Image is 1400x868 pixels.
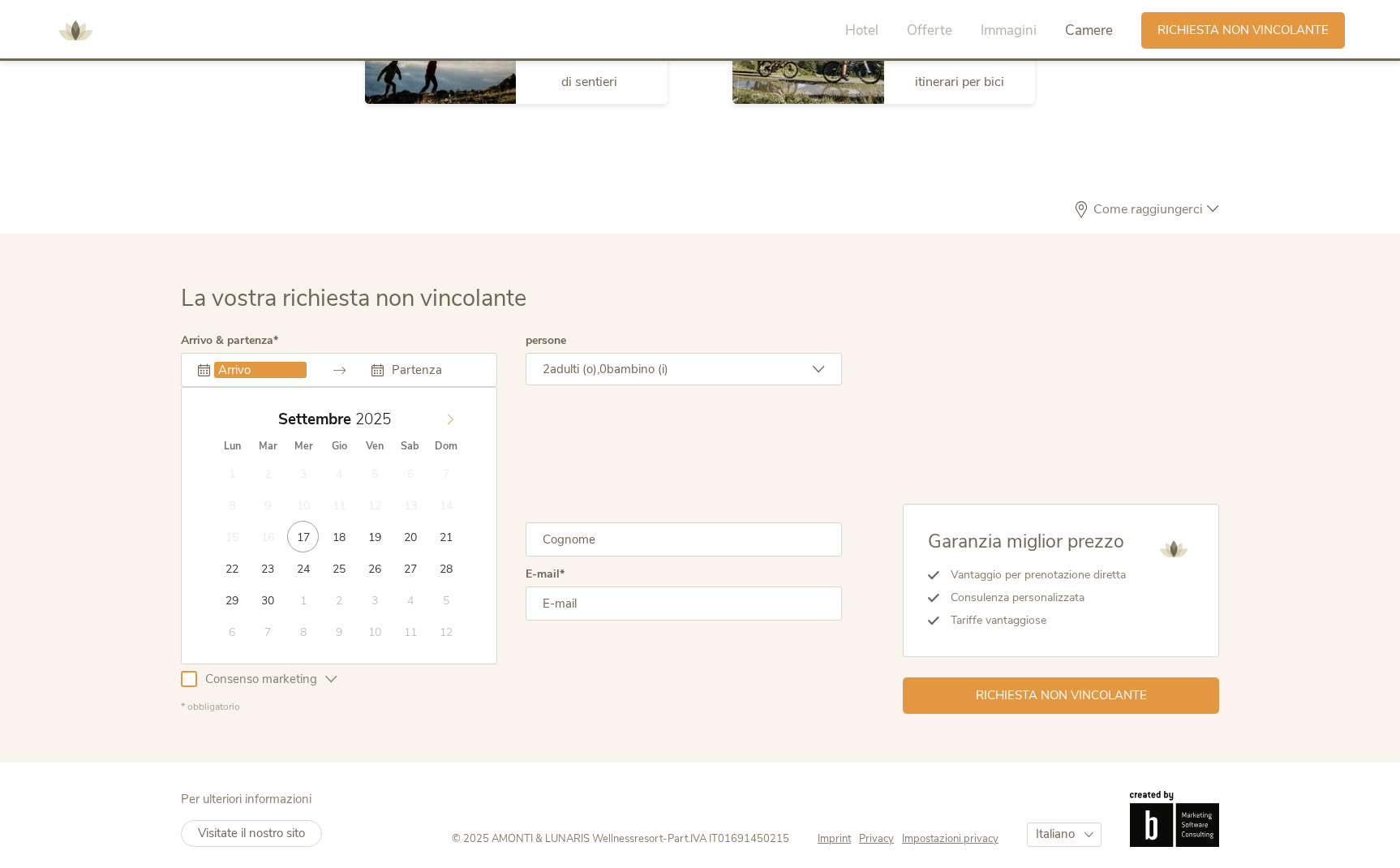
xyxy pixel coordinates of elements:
img: Brandnamic GmbH | Leading Hospitality Solutions [1130,791,1219,846]
span: Offerte [907,21,952,40]
span: Settembre 5, 2025 [359,458,390,489]
li: Vantaggio per prenotazione diretta [939,564,1126,587]
span: Settembre 11, 2025 [323,489,354,521]
img: AMONTI & LUNARIS Wellnessresort [51,6,100,55]
label: Arrivo & partenza [181,335,278,346]
span: Imprint [818,831,851,846]
span: Settembre [278,412,351,428]
span: 0 [599,361,607,377]
span: Settembre 22, 2025 [217,552,248,584]
span: Sab [393,441,428,452]
span: Richiesta non vincolante [1157,22,1329,39]
span: Consenso marketing [197,671,325,688]
input: Year [351,409,405,430]
span: Lun [214,441,250,452]
span: Settembre 15, 2025 [217,521,248,552]
a: Privacy [859,831,902,846]
span: adulti (o), [550,361,599,377]
a: Visitate il nostro sito [181,820,322,847]
span: Settembre 7, 2025 [430,458,462,489]
span: Part.IVA IT01691450215 [668,831,789,846]
span: Ven [357,441,393,452]
div: * obbligatorio [181,700,842,714]
input: Arrivo [214,362,307,378]
img: AMONTI & LUNARIS Wellnessresort [1153,529,1194,569]
span: Settembre 1, 2025 [217,458,248,489]
span: © 2025 AMONTI & LUNARIS Wellnessresort [452,831,663,846]
span: Settembre 23, 2025 [252,552,284,584]
span: Ottobre 7, 2025 [252,616,284,647]
span: Settembre 28, 2025 [430,552,462,584]
span: Settembre 9, 2025 [252,489,284,521]
label: E-mail [526,569,565,580]
span: Settembre 12, 2025 [359,489,390,521]
span: Settembre 27, 2025 [394,552,426,584]
span: Ottobre 5, 2025 [430,584,462,616]
span: Garanzia miglior prezzo [928,529,1124,554]
span: Settembre 16, 2025 [252,521,284,552]
span: Visitate il nostro sito [198,825,305,841]
span: Hotel [845,21,878,40]
span: Settembre 13, 2025 [394,489,426,521]
span: Settembre 25, 2025 [323,552,354,584]
span: Come raggiungerci [1089,203,1207,216]
span: Settembre 18, 2025 [323,521,354,552]
span: Ottobre 4, 2025 [394,584,426,616]
span: Settembre 21, 2025 [430,521,462,552]
input: E-mail [526,587,842,621]
span: Settembre 14, 2025 [430,489,462,521]
span: Settembre 3, 2025 [287,458,319,489]
span: Settembre 20, 2025 [394,521,426,552]
span: Settembre 26, 2025 [359,552,390,584]
span: Privacy [859,831,894,846]
span: Ottobre 8, 2025 [287,616,319,647]
span: Immagini [981,21,1037,40]
span: Settembre 2, 2025 [252,458,284,489]
span: Settembre 30, 2025 [252,584,284,616]
span: Ottobre 6, 2025 [217,616,248,647]
span: Mar [250,441,286,452]
li: Tariffe vantaggiose [939,609,1126,632]
a: AMONTI & LUNARIS Wellnessresort [51,24,100,36]
span: di sentieri [561,73,617,91]
span: Gio [321,441,357,452]
span: Dom [428,441,464,452]
label: persone [526,335,566,346]
span: Ottobre 10, 2025 [359,616,390,647]
span: Ottobre 3, 2025 [359,584,390,616]
input: Cognome [526,522,842,556]
span: Settembre 19, 2025 [359,521,390,552]
span: Settembre 10, 2025 [287,489,319,521]
li: Consulenza personalizzata [939,587,1126,609]
span: Settembre 29, 2025 [217,584,248,616]
span: Ottobre 2, 2025 [323,584,354,616]
span: Ottobre 9, 2025 [323,616,354,647]
span: - [663,831,668,846]
span: Settembre 8, 2025 [217,489,248,521]
span: Ottobre 11, 2025 [394,616,426,647]
span: Richiesta non vincolante [976,687,1147,704]
a: Impostazioni privacy [902,831,998,846]
span: Camere [1065,21,1113,40]
span: La vostra richiesta non vincolante [181,282,526,314]
span: Ottobre 1, 2025 [287,584,319,616]
span: Mer [286,441,321,452]
a: Imprint [818,831,859,846]
span: Settembre 6, 2025 [394,458,426,489]
span: bambino (i) [607,361,668,377]
span: Per ulteriori informazioni [181,791,311,807]
input: Partenza [388,362,480,378]
span: Settembre 24, 2025 [287,552,319,584]
span: Settembre 17, 2025 [287,521,319,552]
span: Settembre 4, 2025 [323,458,354,489]
span: 2 [543,361,550,377]
span: itinerari per bici [915,73,1004,91]
span: Ottobre 12, 2025 [430,616,462,647]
